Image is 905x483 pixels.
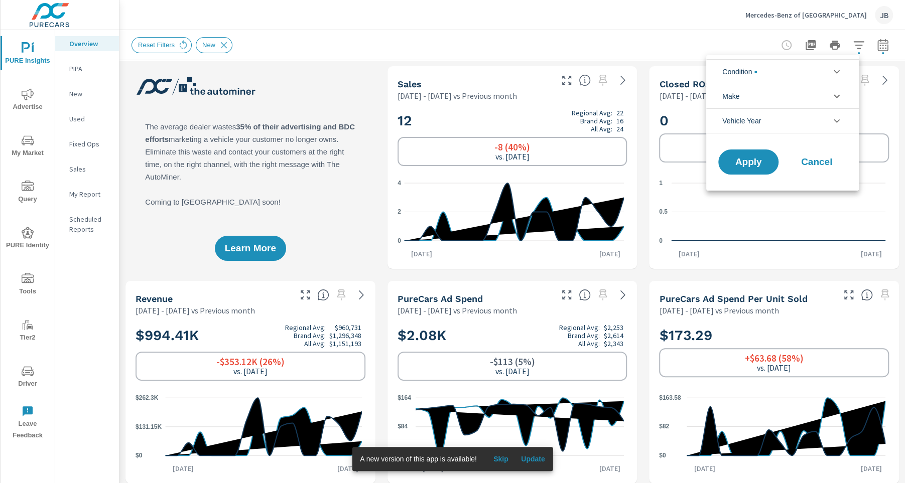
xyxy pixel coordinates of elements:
span: Make [722,84,739,108]
span: Apply [728,157,768,167]
button: Apply [718,149,779,175]
button: Cancel [787,149,847,175]
span: Vehicle Year [722,109,761,133]
span: Condition [722,60,757,84]
span: Cancel [797,157,837,167]
ul: filter options [706,55,859,137]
